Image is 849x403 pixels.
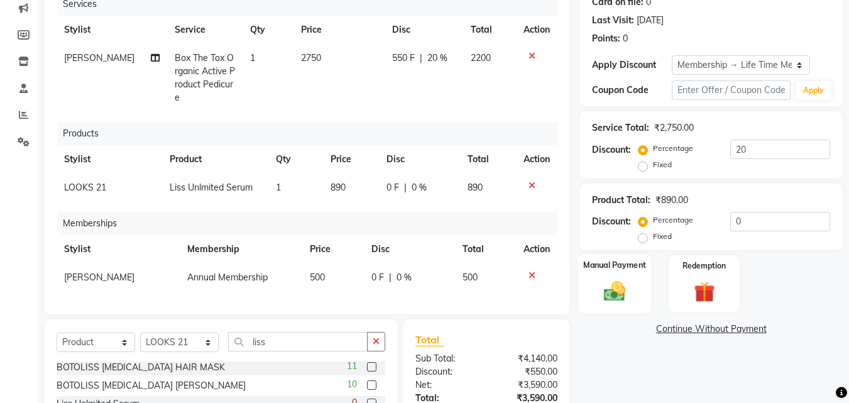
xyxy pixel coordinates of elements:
[406,352,486,365] div: Sub Total:
[406,378,486,392] div: Net:
[187,272,268,283] span: Annual Membership
[170,182,253,193] span: Liss Unlmited Serum
[57,361,225,374] div: BOTOLISS [MEDICAL_DATA] HAIR MASK
[655,194,688,207] div: ₹890.00
[653,143,693,154] label: Percentage
[243,16,293,44] th: Qty
[592,194,650,207] div: Product Total:
[592,121,649,135] div: Service Total:
[250,52,255,63] span: 1
[397,271,412,284] span: 0 %
[64,182,106,193] span: LOOKS 21
[597,279,632,304] img: _cash.svg
[653,231,672,242] label: Fixed
[58,122,567,145] div: Products
[404,181,407,194] span: |
[583,259,646,271] label: Manual Payment
[371,271,384,284] span: 0 F
[623,32,628,45] div: 0
[276,182,281,193] span: 1
[347,360,357,373] span: 11
[463,16,516,44] th: Total
[57,145,162,174] th: Stylist
[323,145,379,174] th: Price
[57,379,246,392] div: BOTOLISS [MEDICAL_DATA] [PERSON_NAME]
[486,352,567,365] div: ₹4,140.00
[415,333,444,346] span: Total
[180,235,302,263] th: Membership
[293,16,385,44] th: Price
[347,378,357,391] span: 10
[516,145,557,174] th: Action
[592,84,671,97] div: Coupon Code
[302,235,364,263] th: Price
[57,16,167,44] th: Stylist
[654,121,694,135] div: ₹2,750.00
[460,145,517,174] th: Total
[471,52,491,63] span: 2200
[796,81,831,100] button: Apply
[516,235,557,263] th: Action
[682,260,726,272] label: Redemption
[64,52,134,63] span: [PERSON_NAME]
[592,215,631,228] div: Discount:
[175,52,235,103] span: Box The Tox Organic Active Product Pedicure
[412,181,427,194] span: 0 %
[455,235,517,263] th: Total
[364,235,455,263] th: Disc
[592,14,634,27] div: Last Visit:
[310,272,325,283] span: 500
[653,214,693,226] label: Percentage
[672,80,791,100] input: Enter Offer / Coupon Code
[268,145,323,174] th: Qty
[386,181,399,194] span: 0 F
[301,52,321,63] span: 2750
[653,159,672,170] label: Fixed
[392,52,415,65] span: 550 F
[331,182,346,193] span: 890
[592,58,671,72] div: Apply Discount
[486,378,567,392] div: ₹3,590.00
[687,279,721,305] img: _gift.svg
[427,52,447,65] span: 20 %
[592,143,631,157] div: Discount:
[582,323,840,336] a: Continue Without Payment
[463,272,478,283] span: 500
[58,212,567,235] div: Memberships
[228,332,368,351] input: Search or Scan
[420,52,422,65] span: |
[406,365,486,378] div: Discount:
[162,145,268,174] th: Product
[389,271,392,284] span: |
[379,145,460,174] th: Disc
[592,32,620,45] div: Points:
[637,14,664,27] div: [DATE]
[64,272,134,283] span: [PERSON_NAME]
[516,16,557,44] th: Action
[468,182,483,193] span: 890
[486,365,567,378] div: ₹550.00
[167,16,243,44] th: Service
[385,16,463,44] th: Disc
[57,235,180,263] th: Stylist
